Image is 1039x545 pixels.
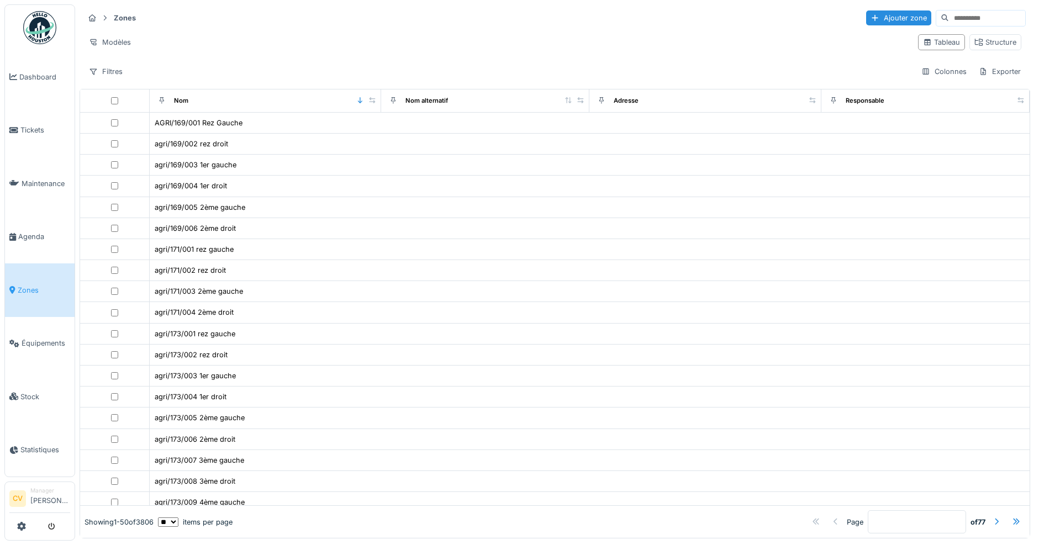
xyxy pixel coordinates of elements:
[916,64,972,80] div: Colonnes
[5,157,75,210] a: Maintenance
[155,350,228,360] div: agri/173/002 rez droit
[23,11,56,44] img: Badge_color-CXgf-gQk.svg
[19,72,70,82] span: Dashboard
[155,412,245,423] div: agri/173/005 2ème gauche
[155,497,245,507] div: agri/173/009 4ème gauche
[155,455,244,465] div: agri/173/007 3ème gauche
[923,37,960,47] div: Tableau
[155,329,235,339] div: agri/173/001 rez gauche
[5,50,75,104] a: Dashboard
[5,104,75,157] a: Tickets
[614,96,639,105] div: Adresse
[5,370,75,424] a: Stock
[5,263,75,317] a: Zones
[20,125,70,135] span: Tickets
[174,96,188,105] div: Nom
[9,490,26,507] li: CV
[405,96,448,105] div: Nom alternatif
[155,202,245,213] div: agri/169/005 2ème gauche
[155,160,236,170] div: agri/169/003 1er gauche
[155,139,228,149] div: agri/169/002 rez droit
[155,118,242,128] div: AGRI/169/001 Rez Gauche
[155,391,226,402] div: agri/173/004 1er droit
[847,517,863,527] div: Page
[971,517,985,527] strong: of 77
[5,210,75,264] a: Agenda
[84,64,128,80] div: Filtres
[155,181,227,191] div: agri/169/004 1er droit
[155,307,234,318] div: agri/171/004 2ème droit
[158,517,233,527] div: items per page
[18,285,70,295] span: Zones
[85,517,154,527] div: Showing 1 - 50 of 3806
[22,338,70,348] span: Équipements
[5,317,75,371] a: Équipements
[5,424,75,477] a: Statistiques
[155,371,236,381] div: agri/173/003 1er gauche
[84,34,136,50] div: Modèles
[22,178,70,189] span: Maintenance
[155,244,234,255] div: agri/171/001 rez gauche
[30,486,70,495] div: Manager
[974,37,1016,47] div: Structure
[155,434,235,445] div: agri/173/006 2ème droit
[20,445,70,455] span: Statistiques
[18,231,70,242] span: Agenda
[9,486,70,513] a: CV Manager[PERSON_NAME]
[155,223,236,234] div: agri/169/006 2ème droit
[20,391,70,402] span: Stock
[155,286,243,297] div: agri/171/003 2ème gauche
[109,13,140,23] strong: Zones
[155,476,235,486] div: agri/173/008 3ème droit
[30,486,70,510] li: [PERSON_NAME]
[974,64,1026,80] div: Exporter
[866,10,931,25] div: Ajouter zone
[155,265,226,276] div: agri/171/002 rez droit
[846,96,884,105] div: Responsable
